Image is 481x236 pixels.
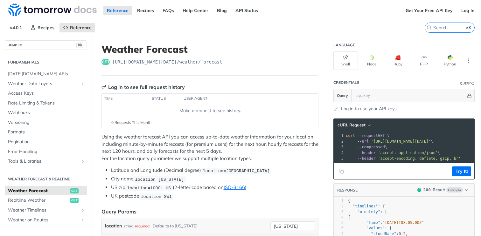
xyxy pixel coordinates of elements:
[159,6,178,15] a: FAQs
[357,151,376,155] span: --header
[141,194,171,199] span: location=SW1
[8,129,85,135] span: Formats
[8,197,69,204] span: Realtime Weather
[348,215,350,219] span: {
[5,89,87,98] a: Access Keys
[112,59,222,65] span: https://api.tomorrow.io/v4/weather/forecast
[460,81,471,86] div: Query
[333,43,355,48] div: Language
[346,133,355,138] span: curl
[334,150,345,156] div: 4
[366,226,385,230] span: "values"
[27,23,58,32] a: Recipes
[80,208,85,213] button: Show subpages for Weather Timelines
[334,89,352,102] button: Query
[334,215,344,220] div: 4
[8,71,85,77] span: [DATE][DOMAIN_NAME] APIs
[346,133,389,138] span: GET \
[135,177,184,182] span: location=[US_STATE]
[337,166,346,176] button: Copy to clipboard
[8,81,79,87] span: Weather Data Layers
[5,157,87,166] a: Tools & LibrariesShow subpages for Tools & Libraries
[357,139,369,144] span: --url
[111,120,151,125] span: 0 Requests This Month
[80,81,85,86] button: Show subpages for Weather Data Layers
[80,218,85,223] button: Show subpages for Weather on Routes
[337,93,348,98] span: Query
[103,6,132,15] a: Reference
[446,187,463,192] span: Example
[334,156,345,161] div: 5
[466,58,471,64] svg: More ellipsis
[334,144,345,150] div: 3
[464,56,473,65] button: More Languages
[378,156,461,161] span: 'accept-encoding: deflate, gzip, br'
[203,168,270,173] span: location=[GEOGRAPHIC_DATA]
[153,221,198,231] div: Defaults to [US_STATE]
[111,184,318,191] li: US zip (2-letter code based on )
[8,100,85,106] span: Rate Limiting & Tokens
[8,149,85,155] span: Error Handling
[101,84,107,90] svg: Key
[8,217,79,223] span: Weather on Routes
[348,226,392,230] span: : {
[334,220,344,226] div: 5
[5,69,87,79] a: [DATE][DOMAIN_NAME] APIs
[101,44,318,55] h1: Weather Forecast
[213,6,230,15] a: Blog
[346,139,433,144] span: \
[5,108,87,118] a: Webhooks
[8,188,69,194] span: Weather Forecast
[357,133,378,138] span: --request
[357,210,380,214] span: "minutely"
[5,196,87,205] a: Realtime Weatherget
[5,59,87,65] h2: Fundamentals
[333,80,359,85] div: Credentials
[5,118,87,127] a: Versioning
[438,51,462,70] button: Python
[452,166,471,176] button: Try It!
[346,145,387,149] span: \
[8,110,85,116] span: Webhooks
[8,119,85,126] span: Versioning
[348,204,385,208] span: : {
[6,23,25,32] span: v4.0.1
[335,122,373,128] button: cURL Request
[465,24,473,31] kbd: ⌘K
[334,226,344,231] div: 6
[466,92,473,99] button: Hide
[348,210,387,214] span: : [
[232,6,261,15] a: API Status
[179,6,212,15] a: Help Center
[150,94,181,104] th: status
[76,43,83,48] span: ⌘/
[102,94,150,104] th: time
[402,6,456,15] a: Get Your Free API Key
[334,138,345,144] div: 2
[111,175,318,183] li: City name
[348,199,350,203] span: {
[359,51,384,70] button: Node
[8,3,97,16] img: Tomorrow.io Weather API Docs
[338,122,366,128] span: cURL Request
[104,107,316,114] div: Make a request to see history.
[111,167,318,174] li: Latitude and Longitude (Decimal degree)
[38,25,54,30] span: Recipes
[399,232,406,236] span: 0.2
[371,232,396,236] span: "cloudBase"
[70,188,79,193] span: get
[382,220,424,225] span: "[DATE]T08:05:00Z"
[366,220,380,225] span: "time"
[352,204,378,208] span: "timelines"
[8,139,85,145] span: Pagination
[70,25,92,30] span: Reference
[5,186,87,196] a: Weather Forecastget
[348,220,426,225] span: : ,
[353,89,466,102] input: apikey
[5,215,87,225] a: Weather on RoutesShow subpages for Weather on Routes
[333,51,358,70] button: Shell
[5,147,87,157] a: Error Handling
[371,139,431,144] span: '[URL][DOMAIN_NAME][DATE]'
[127,185,171,190] span: location=10001 US
[181,94,305,104] th: user agent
